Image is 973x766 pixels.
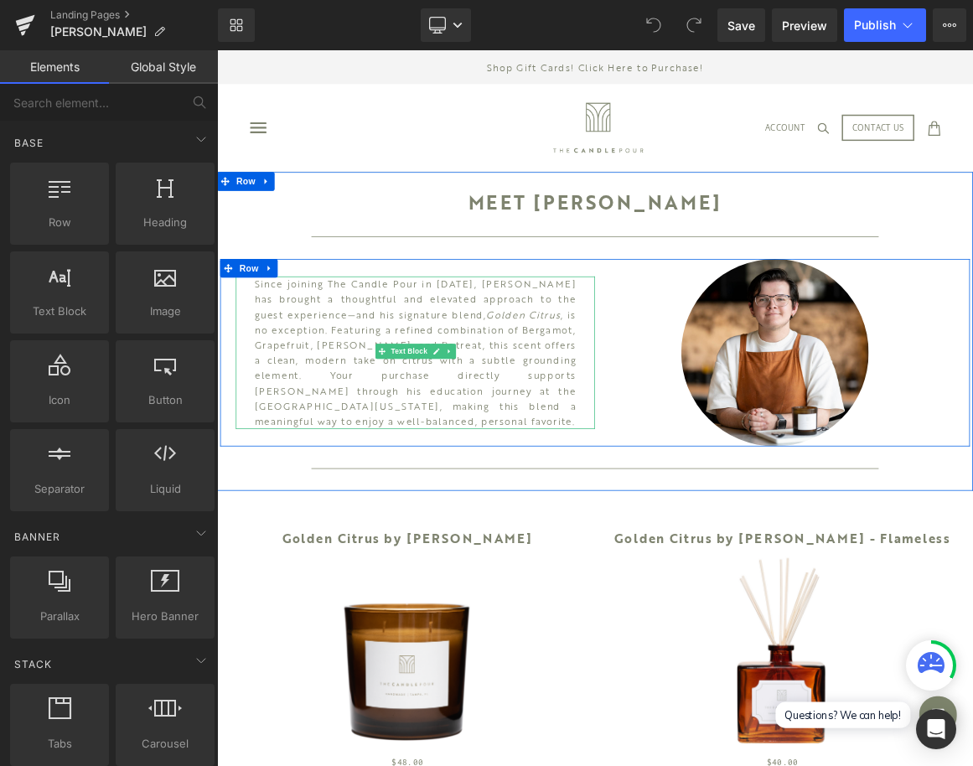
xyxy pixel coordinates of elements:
[13,135,45,151] span: Base
[15,480,104,498] span: Separator
[216,23,267,74] button: Open chat widget
[623,280,874,531] img: male in orange apron in front of candle
[230,394,285,414] span: Text Block
[844,8,926,42] button: Publish
[916,709,956,749] div: Open Intercom Messenger
[15,735,104,753] span: Tabs
[727,17,755,34] span: Save
[13,529,62,545] span: Banner
[55,163,77,189] a: Expand / Collapse
[121,608,210,625] span: Hero Banner
[23,31,204,66] button: Questions? We can help!
[36,40,192,58] span: Questions? We can help!
[15,303,104,320] span: Text Block
[218,8,255,42] a: New Library
[121,303,210,320] span: Image
[349,13,665,33] div: Shop Gift Cards! Click Here to Purchase!
[854,18,896,32] span: Publish
[109,50,218,84] a: Global Style
[26,280,60,305] span: Row
[838,86,935,122] a: Contact Us
[361,346,461,362] i: Golden Citrus
[451,70,572,137] img: The Candle Pour
[121,480,210,498] span: Liquid
[13,656,54,672] span: Stack
[637,8,670,42] button: Undo
[15,214,104,231] span: Row
[50,8,218,22] a: Landing Pages
[15,391,104,409] span: Icon
[782,17,827,34] span: Preview
[677,8,711,42] button: Redo
[121,214,210,231] span: Heading
[88,644,424,665] a: Golden Citrus by [PERSON_NAME]
[772,8,837,42] a: Preview
[121,391,210,409] span: Button
[22,163,55,189] span: Row
[15,608,104,625] span: Parallax
[736,96,789,111] a: Account
[50,25,147,39] span: [PERSON_NAME]
[303,394,320,414] a: Expand / Collapse
[933,8,966,42] button: More
[42,91,69,117] nav: Primary
[952,97,972,111] a: Cart
[50,303,482,509] p: Since joining The Candle Pour in [DATE], [PERSON_NAME] has brought a thoughtful and elevated appr...
[121,735,210,753] span: Carousel
[797,94,830,114] a: Search
[60,280,81,305] a: Expand / Collapse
